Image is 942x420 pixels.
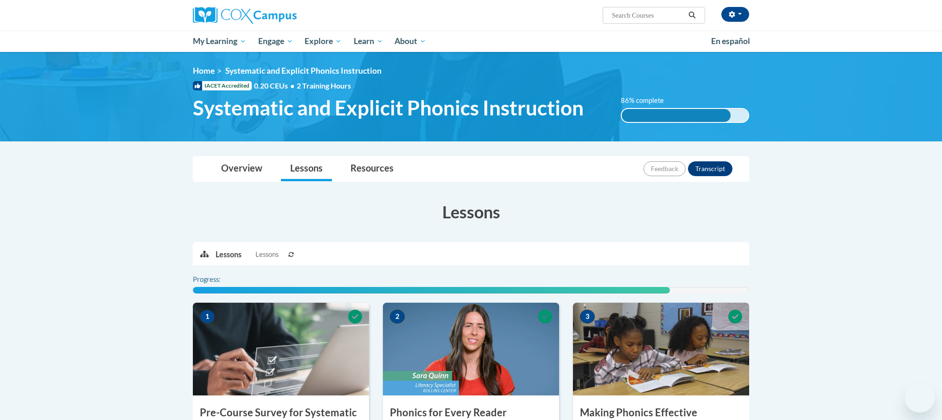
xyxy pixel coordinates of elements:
[193,200,749,223] h3: Lessons
[905,383,935,413] iframe: Button to launch messaging window
[179,31,763,52] div: Main menu
[573,406,749,420] h3: Making Phonics Effective
[193,81,252,90] span: IACET Accredited
[299,31,348,52] a: Explore
[711,36,750,46] span: En español
[193,95,584,120] span: Systematic and Explicit Phonics Instruction
[297,81,351,90] span: 2 Training Hours
[255,249,279,260] span: Lessons
[341,157,403,181] a: Resources
[216,249,242,260] p: Lessons
[281,157,332,181] a: Lessons
[705,32,756,51] a: En español
[389,31,433,52] a: About
[187,31,252,52] a: My Learning
[688,161,732,176] button: Transcript
[254,81,297,91] span: 0.20 CEUs
[258,36,293,47] span: Engage
[252,31,299,52] a: Engage
[193,303,369,395] img: Course Image
[383,303,559,395] img: Course Image
[212,157,272,181] a: Overview
[290,81,294,90] span: •
[622,109,731,122] div: 86% complete
[643,161,686,176] button: Feedback
[395,36,426,47] span: About
[621,95,674,106] label: 86% complete
[383,406,559,420] h3: Phonics for Every Reader
[225,66,382,76] span: Systematic and Explicit Phonics Instruction
[348,31,389,52] a: Learn
[200,310,215,324] span: 1
[573,303,749,395] img: Course Image
[193,7,297,24] img: Cox Campus
[580,310,595,324] span: 3
[193,66,215,76] a: Home
[390,310,405,324] span: 2
[685,10,699,21] button: Search
[193,7,369,24] a: Cox Campus
[193,36,246,47] span: My Learning
[193,274,246,285] label: Progress:
[721,7,749,22] button: Account Settings
[305,36,342,47] span: Explore
[354,36,383,47] span: Learn
[611,10,685,21] input: Search Courses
